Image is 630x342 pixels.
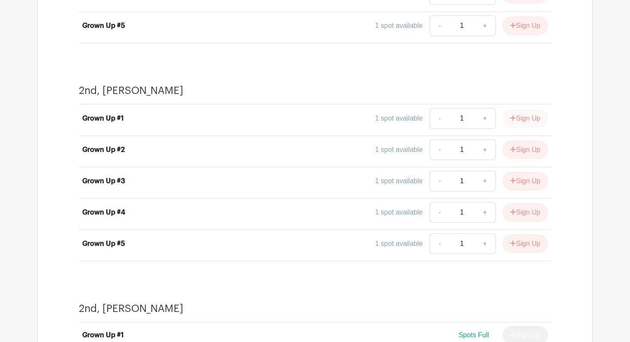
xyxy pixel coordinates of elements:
[503,172,548,190] button: Sign Up
[503,17,548,35] button: Sign Up
[429,108,449,129] a: -
[474,233,496,254] a: +
[429,15,449,36] a: -
[429,233,449,254] a: -
[429,171,449,191] a: -
[79,303,183,315] h4: 2nd, [PERSON_NAME]
[474,108,496,129] a: +
[375,145,423,155] div: 1 spot available
[474,139,496,160] a: +
[82,239,125,249] div: Grown Up #5
[82,145,125,155] div: Grown Up #2
[503,203,548,221] button: Sign Up
[503,235,548,253] button: Sign Up
[503,141,548,159] button: Sign Up
[503,109,548,127] button: Sign Up
[474,171,496,191] a: +
[474,202,496,223] a: +
[429,202,449,223] a: -
[82,207,125,218] div: Grown Up #4
[82,176,125,186] div: Grown Up #3
[79,85,183,97] h4: 2nd, [PERSON_NAME]
[429,139,449,160] a: -
[82,21,125,31] div: Grown Up #5
[474,15,496,36] a: +
[459,331,489,339] span: Spots Full
[82,113,124,124] div: Grown Up #1
[375,239,423,249] div: 1 spot available
[82,330,124,340] div: Grown Up #1
[375,176,423,186] div: 1 spot available
[375,113,423,124] div: 1 spot available
[375,207,423,218] div: 1 spot available
[375,21,423,31] div: 1 spot available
